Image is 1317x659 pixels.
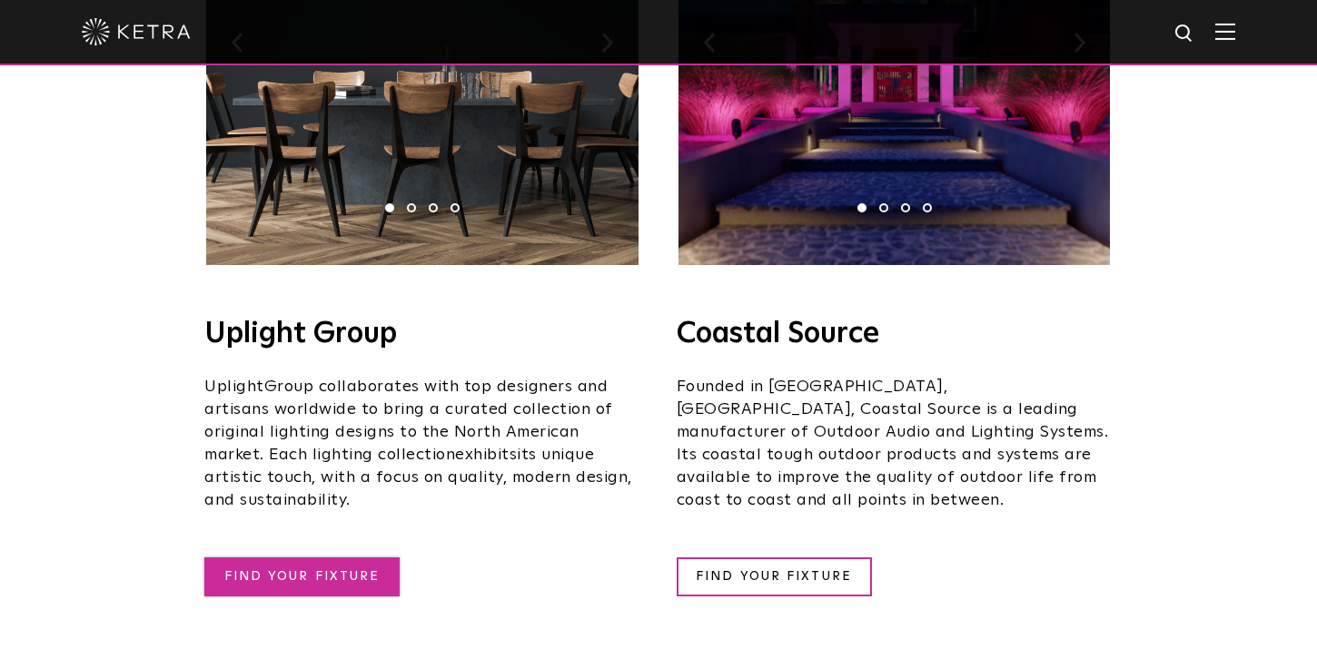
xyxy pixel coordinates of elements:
span: its unique artistic touch, with a focus on quality, modern design, and sustainability. [204,447,632,508]
h4: Coastal Source [677,320,1113,349]
span: Uplight [204,379,264,395]
span: exhibits [455,447,517,463]
img: Hamburger%20Nav.svg [1215,23,1235,40]
a: FIND YOUR FIXTURE [677,557,872,596]
span: Founded in [GEOGRAPHIC_DATA], [GEOGRAPHIC_DATA], Coastal Source is a leading manufacturer of Outd... [677,379,1109,508]
a: FIND YOUR FIXTURE [204,557,400,596]
span: Group collaborates with top designers and artisans worldwide to bring a curated collection of ori... [204,379,613,463]
h4: Uplight Group [204,320,640,349]
img: ketra-logo-2019-white [82,18,191,45]
img: search icon [1173,23,1196,45]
